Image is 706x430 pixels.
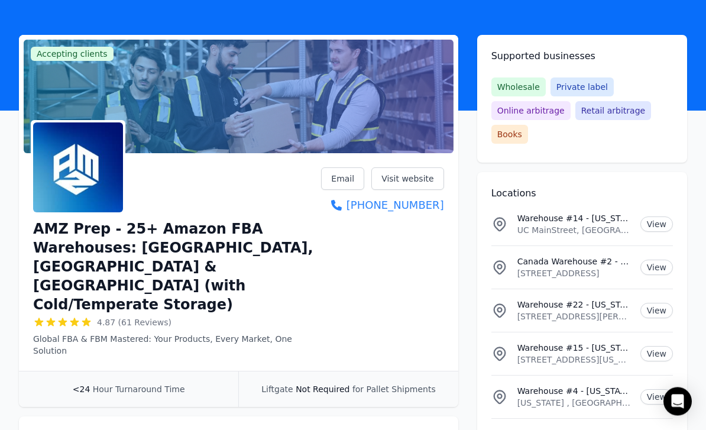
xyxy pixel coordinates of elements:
[517,225,631,237] p: UC MainStreet, [GEOGRAPHIC_DATA], [GEOGRAPHIC_DATA], [US_STATE][GEOGRAPHIC_DATA], [GEOGRAPHIC_DATA]
[97,317,171,329] span: 4.87 (61 Reviews)
[517,311,631,323] p: [STREET_ADDRESS][PERSON_NAME][US_STATE]
[517,299,631,311] p: Warehouse #22 - [US_STATE]
[663,387,692,416] div: Open Intercom Messenger
[575,102,651,121] span: Retail arbitrage
[640,217,673,232] a: View
[517,397,631,409] p: [US_STATE] , [GEOGRAPHIC_DATA]
[261,385,293,395] span: Liftgate
[371,168,444,190] a: Visit website
[640,347,673,362] a: View
[491,187,673,201] h2: Locations
[517,354,631,366] p: [STREET_ADDRESS][US_STATE]
[33,123,123,213] img: AMZ Prep - 25+ Amazon FBA Warehouses: US, Canada & UK (with Cold/Temperate Storage)
[517,342,631,354] p: Warehouse #15 - [US_STATE]
[517,268,631,280] p: [STREET_ADDRESS]
[93,385,185,395] span: Hour Turnaround Time
[33,334,321,357] p: Global FBA & FBM Mastered: Your Products, Every Market, One Solution
[321,168,364,190] a: Email
[491,78,546,97] span: Wholesale
[296,385,349,395] span: Not Required
[517,386,631,397] p: Warehouse #4 - [US_STATE]
[31,47,114,62] span: Accepting clients
[73,385,90,395] span: <24
[550,78,614,97] span: Private label
[491,50,673,64] h2: Supported businesses
[517,256,631,268] p: Canada Warehouse #2 - [GEOGRAPHIC_DATA]
[640,303,673,319] a: View
[517,213,631,225] p: Warehouse #14 - [US_STATE]
[491,102,571,121] span: Online arbitrage
[640,390,673,405] a: View
[321,198,443,214] a: [PHONE_NUMBER]
[491,125,528,144] span: Books
[33,220,321,315] h1: AMZ Prep - 25+ Amazon FBA Warehouses: [GEOGRAPHIC_DATA], [GEOGRAPHIC_DATA] & [GEOGRAPHIC_DATA] (w...
[352,385,436,395] span: for Pallet Shipments
[640,260,673,276] a: View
